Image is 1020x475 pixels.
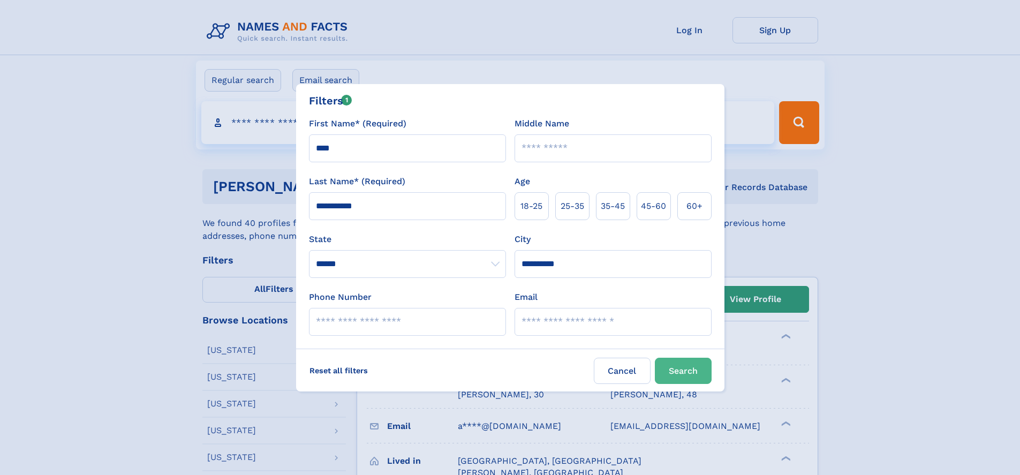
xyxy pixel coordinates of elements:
button: Search [655,358,712,384]
label: City [515,233,531,246]
div: Filters [309,93,352,109]
label: Email [515,291,538,304]
label: Phone Number [309,291,372,304]
label: State [309,233,506,246]
span: 45‑60 [641,200,666,213]
span: 60+ [686,200,702,213]
span: 18‑25 [520,200,542,213]
label: Cancel [594,358,651,384]
label: Age [515,175,530,188]
span: 25‑35 [561,200,584,213]
label: First Name* (Required) [309,117,406,130]
label: Reset all filters [303,358,375,383]
label: Last Name* (Required) [309,175,405,188]
span: 35‑45 [601,200,625,213]
label: Middle Name [515,117,569,130]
